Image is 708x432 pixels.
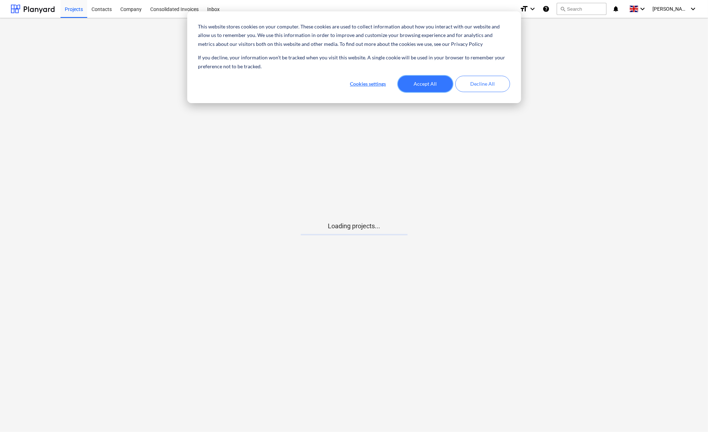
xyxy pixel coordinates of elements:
[689,5,697,13] i: keyboard_arrow_down
[455,76,510,92] button: Decline All
[560,6,566,12] span: search
[301,222,408,230] p: Loading projects...
[638,5,647,13] i: keyboard_arrow_down
[198,53,510,71] p: If you decline, your information won’t be tracked when you visit this website. A single cookie wi...
[528,5,537,13] i: keyboard_arrow_down
[187,11,521,103] div: Cookie banner
[542,5,550,13] i: Knowledge base
[198,22,510,49] p: This website stores cookies on your computer. These cookies are used to collect information about...
[652,6,688,12] span: [PERSON_NAME] Zdanaviciene
[398,76,453,92] button: Accept All
[520,5,528,13] i: format_size
[341,76,395,92] button: Cookies settings
[557,3,607,15] button: Search
[612,5,619,13] i: notifications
